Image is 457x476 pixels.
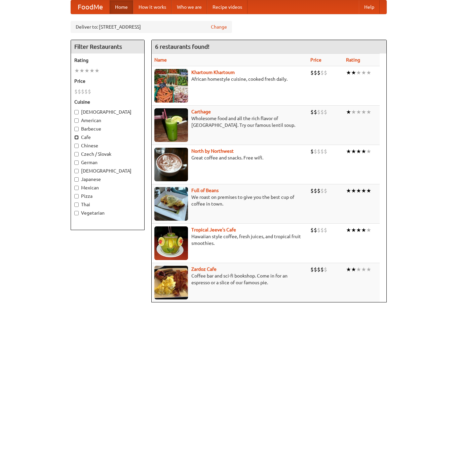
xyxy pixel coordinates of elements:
[324,266,327,273] li: $
[351,108,356,116] li: ★
[346,108,351,116] li: ★
[346,57,360,63] a: Rating
[346,69,351,76] li: ★
[74,109,141,115] label: [DEMOGRAPHIC_DATA]
[74,159,141,166] label: German
[356,187,361,194] li: ★
[324,69,327,76] li: $
[191,188,219,193] a: Full of Beans
[320,108,324,116] li: $
[361,266,366,273] li: ★
[366,108,371,116] li: ★
[351,266,356,273] li: ★
[74,160,79,165] input: German
[317,108,320,116] li: $
[74,177,79,182] input: Japanese
[356,69,361,76] li: ★
[71,40,144,53] h4: Filter Restaurants
[191,227,236,232] a: Tropical Jeeve's Cafe
[74,127,79,131] input: Barbecue
[74,118,79,123] input: American
[79,67,84,74] li: ★
[314,148,317,155] li: $
[191,148,234,154] a: North by Northwest
[366,266,371,273] li: ★
[320,148,324,155] li: $
[74,201,141,208] label: Thai
[361,187,366,194] li: ★
[351,69,356,76] li: ★
[74,176,141,183] label: Japanese
[74,184,141,191] label: Mexican
[324,187,327,194] li: $
[366,148,371,155] li: ★
[84,67,89,74] li: ★
[346,148,351,155] li: ★
[172,0,207,14] a: Who we are
[361,69,366,76] li: ★
[154,154,305,161] p: Great coffee and snacks. Free wifi.
[74,152,79,156] input: Czech / Slovak
[310,226,314,234] li: $
[154,115,305,129] p: Wholesome food and all the rich flavor of [GEOGRAPHIC_DATA]. Try our famous lentil soup.
[110,0,133,14] a: Home
[89,67,94,74] li: ★
[154,148,188,181] img: north.jpg
[74,211,79,215] input: Vegetarian
[317,69,320,76] li: $
[310,187,314,194] li: $
[154,108,188,142] img: carthage.jpg
[346,266,351,273] li: ★
[314,187,317,194] li: $
[74,203,79,207] input: Thai
[154,226,188,260] img: jeeves.jpg
[74,193,141,199] label: Pizza
[81,88,84,95] li: $
[310,57,321,63] a: Price
[191,70,235,75] a: Khartoum Khartoum
[346,226,351,234] li: ★
[154,233,305,247] p: Hawaiian style coffee, fresh juices, and tropical fruit smoothies.
[155,43,210,50] ng-pluralize: 6 restaurants found!
[94,67,100,74] li: ★
[324,108,327,116] li: $
[361,148,366,155] li: ★
[191,109,211,114] a: Carthage
[314,226,317,234] li: $
[71,0,110,14] a: FoodMe
[346,187,351,194] li: ★
[351,148,356,155] li: ★
[74,144,79,148] input: Chinese
[324,226,327,234] li: $
[366,187,371,194] li: ★
[74,134,141,141] label: Cafe
[191,266,217,272] b: Zardoz Cafe
[359,0,380,14] a: Help
[310,69,314,76] li: $
[310,266,314,273] li: $
[74,110,79,114] input: [DEMOGRAPHIC_DATA]
[74,88,78,95] li: $
[366,69,371,76] li: ★
[154,76,305,82] p: African homestyle cuisine, cooked fresh daily.
[154,266,188,299] img: zardoz.jpg
[154,69,188,103] img: khartoum.jpg
[317,148,320,155] li: $
[74,186,79,190] input: Mexican
[317,266,320,273] li: $
[314,266,317,273] li: $
[317,187,320,194] li: $
[366,226,371,234] li: ★
[74,117,141,124] label: American
[74,67,79,74] li: ★
[361,108,366,116] li: ★
[356,148,361,155] li: ★
[320,187,324,194] li: $
[84,88,88,95] li: $
[317,226,320,234] li: $
[351,226,356,234] li: ★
